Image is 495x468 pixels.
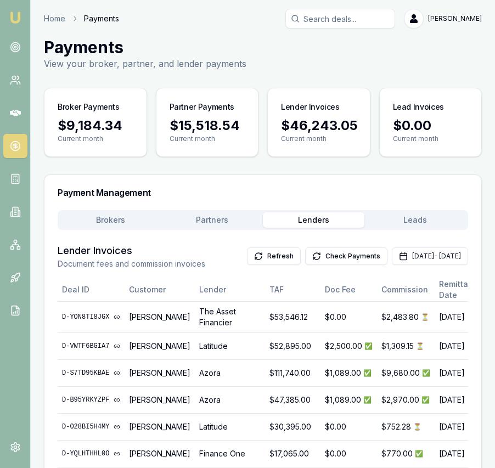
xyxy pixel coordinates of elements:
h3: Payment Management [58,188,468,197]
span: Payment Received [364,342,373,351]
td: Latitude [195,414,265,441]
h1: Payments [44,37,246,57]
a: D-O28BI5H4MY [62,422,120,431]
td: [PERSON_NAME] [125,441,195,467]
div: $0.00 [325,448,373,459]
h3: Broker Payments [58,102,120,112]
th: Remittance Date [435,278,487,302]
th: Doc Fee [320,278,377,302]
td: [PERSON_NAME] [125,387,195,414]
div: $2,483.80 [381,312,430,323]
p: Current month [170,134,245,143]
p: Document fees and commission invoices [58,258,205,269]
h3: Lender Invoices [58,243,205,258]
p: Current month [281,134,357,143]
nav: breadcrumb [44,13,119,24]
a: D-YQLHTHHL0O [62,449,120,458]
a: D-S7TD95KBAE [62,369,120,377]
div: $1,089.00 [325,394,373,405]
a: D-VWTF6BGIA7 [62,342,120,351]
div: $30,395.00 [269,421,316,432]
span: Payment Received [421,396,430,404]
p: View your broker, partner, and lender payments [44,57,246,70]
h3: Partner Payments [170,102,234,112]
span: Payment Received [363,396,372,404]
td: [DATE] [435,360,487,387]
span: Payment Pending [421,313,429,322]
div: $47,385.00 [269,394,316,405]
button: Refresh [247,247,301,265]
th: TAF [265,278,320,302]
div: $770.00 [381,448,430,459]
a: Home [44,13,65,24]
div: $15,518.54 [170,117,245,134]
div: $0.00 [393,117,469,134]
td: [DATE] [435,302,487,333]
th: Lender [195,278,265,302]
td: [PERSON_NAME] [125,414,195,441]
td: [PERSON_NAME] [125,360,195,387]
p: Current month [393,134,469,143]
h3: Lead Invoices [393,102,444,112]
td: Finance One [195,441,265,467]
td: [DATE] [435,387,487,414]
td: [DATE] [435,441,487,467]
p: Current month [58,134,133,143]
button: Lenders [263,212,364,228]
td: [PERSON_NAME] [125,302,195,333]
th: Customer [125,278,195,302]
span: Payment Received [415,449,423,458]
div: $46,243.05 [281,117,357,134]
button: Partners [161,212,263,228]
div: $2,970.00 [381,394,430,405]
div: $9,184.34 [58,117,133,134]
span: Payment Received [363,369,372,377]
div: $0.00 [325,421,373,432]
button: Brokers [60,212,161,228]
td: Azora [195,360,265,387]
img: emu-icon-u.png [9,11,22,24]
div: $17,065.00 [269,448,316,459]
a: D-B95YRKYZPF [62,396,120,404]
span: Payment Received [422,369,430,377]
input: Search deals [285,9,395,29]
td: Latitude [195,333,265,360]
div: $2,500.00 [325,341,373,352]
span: Payment Pending [416,342,424,351]
button: Leads [364,212,466,228]
div: $9,680.00 [381,368,430,379]
td: The Asset Financier [195,302,265,333]
span: Payment Pending [413,422,421,431]
th: Deal ID [58,278,125,302]
td: [DATE] [435,333,487,360]
a: D-YON8TI8JGX [62,313,120,322]
div: $52,895.00 [269,341,316,352]
h3: Lender Invoices [281,102,340,112]
span: [PERSON_NAME] [428,14,482,23]
div: $1,309.15 [381,341,430,352]
td: [DATE] [435,414,487,441]
div: $111,740.00 [269,368,316,379]
th: Commission [377,278,435,302]
td: Azora [195,387,265,414]
td: [PERSON_NAME] [125,333,195,360]
div: $53,546.12 [269,312,316,323]
button: Check Payments [305,247,387,265]
div: $752.28 [381,421,430,432]
span: Payments [84,13,119,24]
button: [DATE]- [DATE] [392,247,468,265]
div: $0.00 [325,312,373,323]
div: $1,089.00 [325,368,373,379]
